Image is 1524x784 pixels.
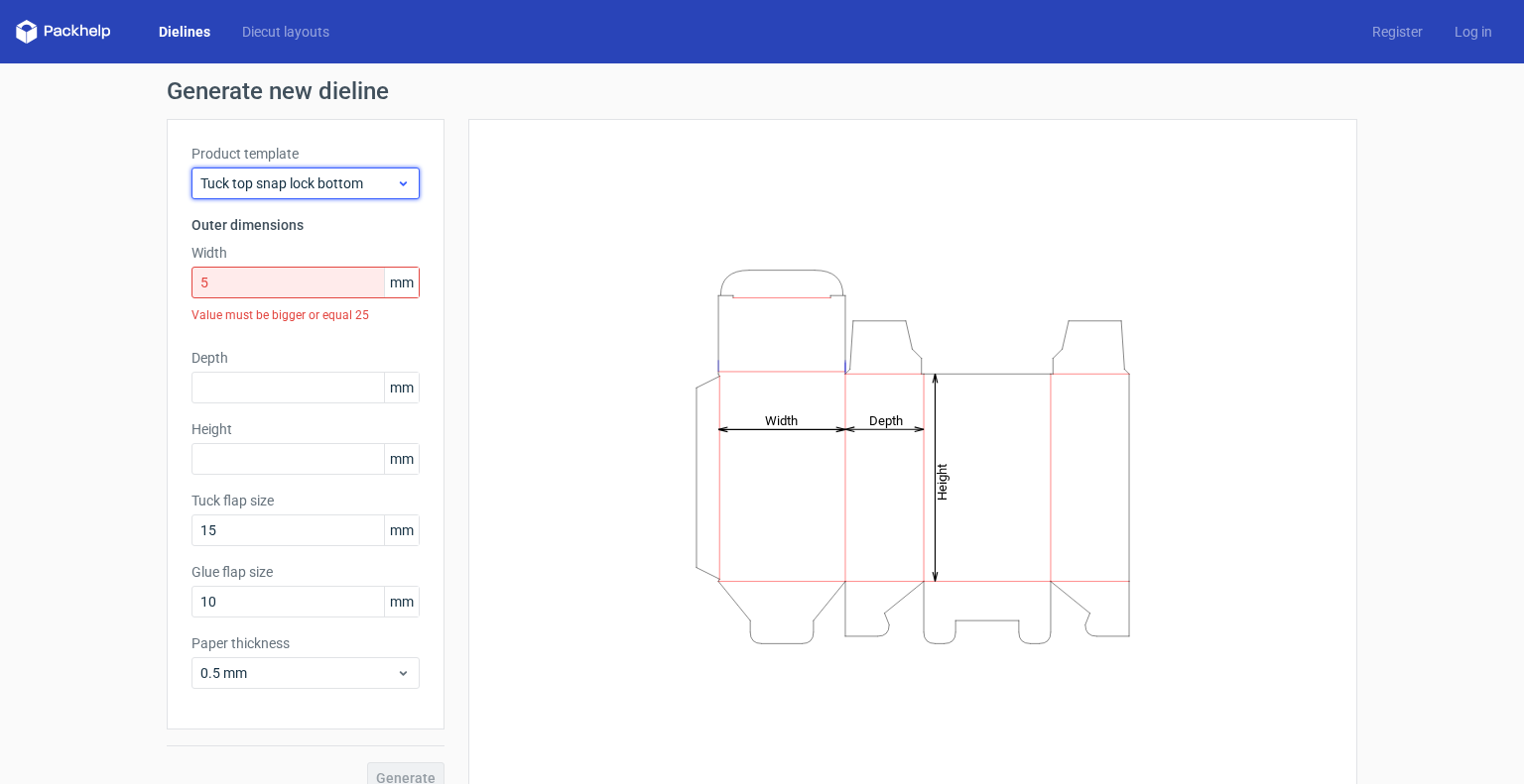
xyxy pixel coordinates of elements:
span: mm [384,515,419,545]
span: mm [384,268,419,297]
span: 0.5 mm [200,663,396,683]
label: Tuck flap size [191,491,420,510]
span: Tuck top snap lock bottom [200,173,396,193]
label: Width [191,243,420,263]
div: Value must be bigger or equal 25 [191,298,420,332]
label: Depth [191,348,420,368]
label: Glue flap size [191,562,420,582]
label: Product template [191,144,420,164]
tspan: Height [935,463,950,500]
a: Log in [1439,22,1508,42]
label: Paper thickness [191,633,420,653]
span: mm [384,587,419,616]
tspan: Width [765,412,798,427]
tspan: Depth [869,412,903,427]
span: mm [384,444,419,474]
h1: Generate new dieline [167,79,1357,103]
a: Dielines [143,22,226,42]
a: Diecut layouts [226,22,345,42]
label: Height [191,419,420,439]
span: mm [384,373,419,402]
h3: Outer dimensions [191,215,420,235]
a: Register [1356,22,1439,42]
